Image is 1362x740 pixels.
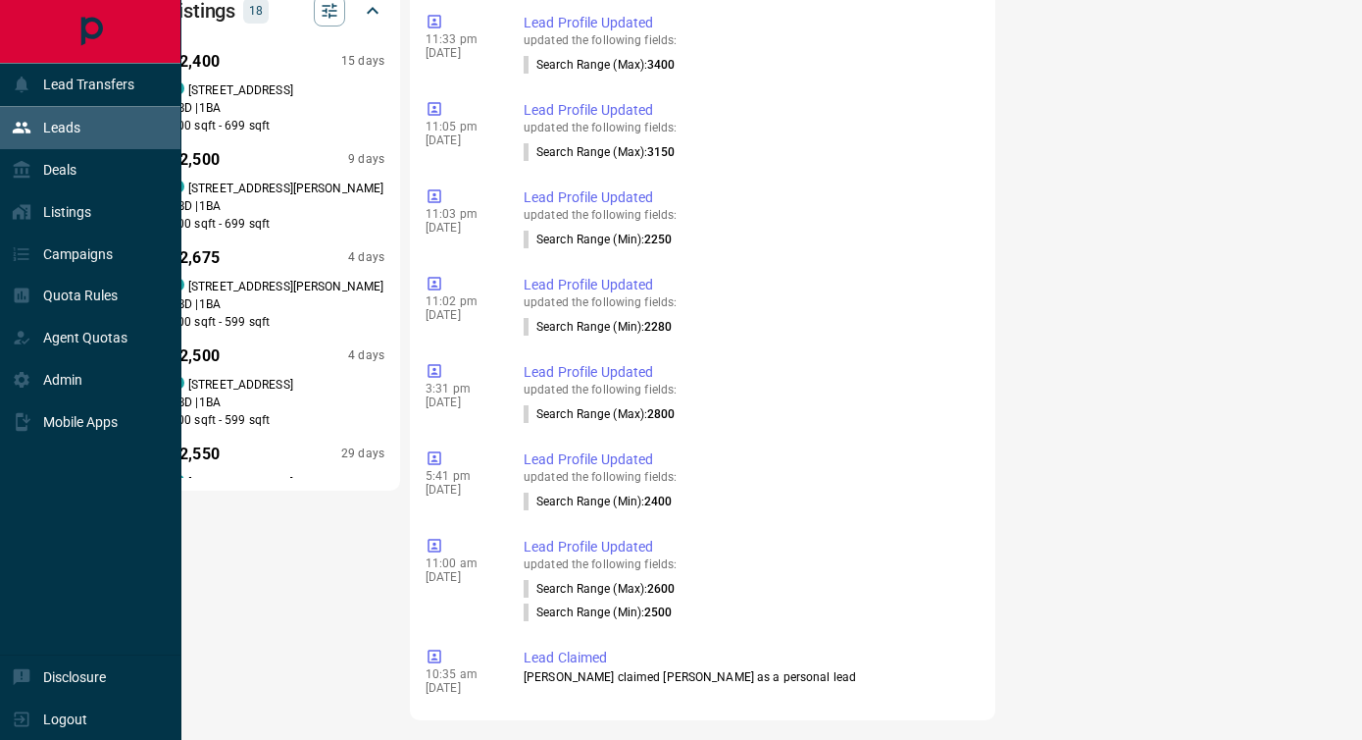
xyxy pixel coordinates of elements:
[644,320,672,334] span: 2280
[171,197,384,215] p: 1 BD | 1 BA
[171,50,220,74] p: $2,400
[426,382,494,396] p: 3:31 pm
[171,117,384,134] p: 600 sqft - 699 sqft
[171,394,384,411] p: 1 BD | 1 BA
[171,246,220,270] p: $2,675
[426,681,494,695] p: [DATE]
[426,483,494,497] p: [DATE]
[188,180,383,197] p: [STREET_ADDRESS][PERSON_NAME]
[524,208,972,222] p: updated the following fields:
[524,668,972,686] p: [PERSON_NAME] claimed [PERSON_NAME] as a personal lead
[426,556,494,570] p: 11:00 am
[524,275,972,295] p: Lead Profile Updated
[524,383,972,396] p: updated the following fields:
[171,215,384,233] p: 600 sqft - 699 sqft
[524,121,972,134] p: updated the following fields:
[524,143,676,161] p: Search Range (Max) :
[171,443,220,466] p: $2,550
[426,46,494,60] p: [DATE]
[524,187,972,208] p: Lead Profile Updated
[644,495,672,508] span: 2400
[82,46,384,134] a: Favourited listing$2,40015 dayscondos.ca[STREET_ADDRESS]1BD |1BA600 sqft - 699 sqft
[171,313,384,331] p: 500 sqft - 599 sqft
[341,53,384,70] p: 15 days
[348,151,384,168] p: 9 days
[524,470,972,484] p: updated the following fields:
[188,278,383,295] p: [STREET_ADDRESS][PERSON_NAME]
[426,32,494,46] p: 11:33 pm
[524,318,673,336] p: Search Range (Min) :
[171,344,220,368] p: $2,500
[171,99,384,117] p: 1 BD | 1 BA
[426,133,494,147] p: [DATE]
[171,148,220,172] p: $2,500
[647,582,675,596] span: 2600
[524,100,972,121] p: Lead Profile Updated
[426,396,494,409] p: [DATE]
[524,648,972,668] p: Lead Claimed
[82,439,384,527] a: Favourited listing$2,55029 dayscondos.ca[STREET_ADDRESS]
[647,58,675,72] span: 3400
[188,376,293,394] p: [STREET_ADDRESS]
[82,341,384,429] a: Favourited listing$2,5004 dayscondos.ca[STREET_ADDRESS]1BD |1BA500 sqft - 599 sqft
[82,144,384,233] a: Favourited listing$2,5009 dayscondos.ca[STREET_ADDRESS][PERSON_NAME]1BD |1BA600 sqft - 699 sqft
[524,604,673,621] p: Search Range (Min) :
[524,362,972,383] p: Lead Profile Updated
[524,405,676,423] p: Search Range (Max) :
[171,411,384,429] p: 500 sqft - 599 sqft
[644,606,672,619] span: 2500
[426,308,494,322] p: [DATE]
[524,13,972,33] p: Lead Profile Updated
[524,56,676,74] p: Search Range (Max) :
[524,33,972,47] p: updated the following fields:
[341,446,384,462] p: 29 days
[171,295,384,313] p: 2 BD | 1 BA
[524,580,676,598] p: Search Range (Max) :
[524,493,673,510] p: Search Range (Min) :
[426,207,494,221] p: 11:03 pm
[644,233,672,246] span: 2250
[188,81,293,99] p: [STREET_ADDRESS]
[426,570,494,584] p: [DATE]
[524,295,972,309] p: updated the following fields:
[426,221,494,235] p: [DATE]
[647,407,675,421] span: 2800
[188,474,293,492] p: [STREET_ADDRESS]
[426,469,494,483] p: 5:41 pm
[426,667,494,681] p: 10:35 am
[348,249,384,266] p: 4 days
[647,145,675,159] span: 3150
[524,557,972,571] p: updated the following fields:
[524,537,972,557] p: Lead Profile Updated
[426,294,494,308] p: 11:02 pm
[426,120,494,133] p: 11:05 pm
[524,231,673,248] p: Search Range (Min) :
[82,242,384,331] a: Favourited listing$2,6754 dayscondos.ca[STREET_ADDRESS][PERSON_NAME]2BD |1BA500 sqft - 599 sqft
[524,449,972,470] p: Lead Profile Updated
[348,347,384,364] p: 4 days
